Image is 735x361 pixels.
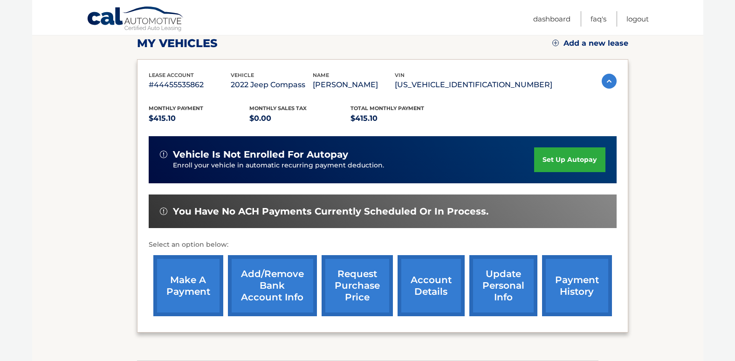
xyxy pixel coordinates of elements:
span: vin [395,72,405,78]
img: alert-white.svg [160,151,167,158]
span: vehicle is not enrolled for autopay [173,149,348,160]
span: Monthly sales Tax [249,105,307,111]
a: set up autopay [534,147,605,172]
span: lease account [149,72,194,78]
p: [US_VEHICLE_IDENTIFICATION_NUMBER] [395,78,552,91]
a: account details [398,255,465,316]
a: Add a new lease [552,39,628,48]
a: Logout [626,11,649,27]
span: Monthly Payment [149,105,203,111]
a: payment history [542,255,612,316]
img: add.svg [552,40,559,46]
a: update personal info [469,255,537,316]
h2: my vehicles [137,36,218,50]
a: request purchase price [322,255,393,316]
p: Select an option below: [149,239,617,250]
p: #44455535862 [149,78,231,91]
span: You have no ACH payments currently scheduled or in process. [173,206,488,217]
a: make a payment [153,255,223,316]
span: name [313,72,329,78]
a: Add/Remove bank account info [228,255,317,316]
img: alert-white.svg [160,208,167,215]
a: Cal Automotive [87,6,185,33]
img: accordion-active.svg [602,74,617,89]
a: FAQ's [591,11,606,27]
p: $415.10 [149,112,250,125]
p: Enroll your vehicle in automatic recurring payment deduction. [173,160,535,171]
a: Dashboard [533,11,570,27]
p: $415.10 [350,112,452,125]
p: $0.00 [249,112,350,125]
p: 2022 Jeep Compass [231,78,313,91]
span: Total Monthly Payment [350,105,424,111]
span: vehicle [231,72,254,78]
p: [PERSON_NAME] [313,78,395,91]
